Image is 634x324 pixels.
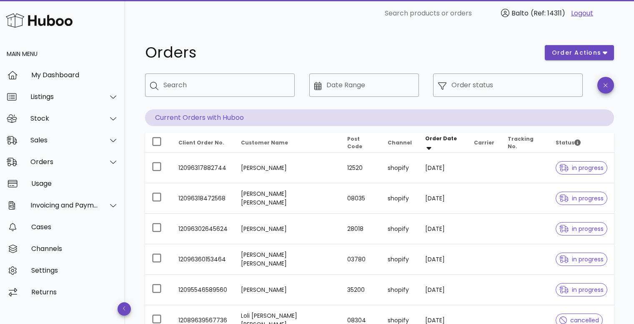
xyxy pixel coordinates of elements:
td: 28018 [341,214,381,244]
td: shopify [381,275,418,305]
span: Carrier [474,139,494,146]
h1: Orders [145,45,535,60]
div: Invoicing and Payments [30,201,98,209]
th: Status [549,133,614,153]
span: Post Code [347,135,362,150]
th: Tracking No. [501,133,549,153]
p: Current Orders with Huboo [145,109,614,126]
div: Usage [31,180,118,187]
td: shopify [381,153,418,183]
th: Post Code [341,133,381,153]
td: shopify [381,183,418,214]
td: [PERSON_NAME] [234,214,341,244]
span: order actions [551,48,601,57]
th: Channel [381,133,418,153]
td: [PERSON_NAME] [PERSON_NAME] [234,244,341,275]
td: [DATE] [418,244,467,275]
span: in progress [559,195,604,201]
th: Client Order No. [172,133,234,153]
th: Carrier [467,133,501,153]
td: shopify [381,244,418,275]
span: cancelled [559,317,599,323]
div: My Dashboard [31,71,118,79]
span: Tracking No. [508,135,534,150]
span: in progress [559,165,604,171]
span: in progress [559,287,604,293]
td: [DATE] [418,214,467,244]
td: [PERSON_NAME] [234,153,341,183]
span: Balto [511,8,529,18]
span: in progress [559,226,604,232]
td: shopify [381,214,418,244]
div: Returns [31,288,118,296]
td: 12096317882744 [172,153,234,183]
div: Channels [31,245,118,253]
div: Settings [31,266,118,274]
td: 12096318472568 [172,183,234,214]
td: 03780 [341,244,381,275]
td: 12095546589560 [172,275,234,305]
td: 12096302645624 [172,214,234,244]
th: Customer Name [234,133,341,153]
th: Order Date: Sorted descending. Activate to remove sorting. [418,133,467,153]
img: Huboo Logo [6,11,73,29]
td: 35200 [341,275,381,305]
span: in progress [559,256,604,262]
a: Logout [571,8,593,18]
span: Channel [388,139,412,146]
span: Customer Name [241,139,288,146]
button: order actions [545,45,614,60]
td: 12096360153464 [172,244,234,275]
span: Order Date [425,135,457,142]
div: Cases [31,223,118,231]
td: [DATE] [418,183,467,214]
span: Client Order No. [178,139,224,146]
div: Listings [30,93,98,101]
div: Sales [30,136,98,144]
td: 12520 [341,153,381,183]
td: [PERSON_NAME] [234,275,341,305]
td: 08035 [341,183,381,214]
td: [DATE] [418,275,467,305]
span: Status [556,139,581,146]
td: [DATE] [418,153,467,183]
div: Stock [30,114,98,122]
td: [PERSON_NAME] [PERSON_NAME] [234,183,341,214]
span: (Ref: 14311) [531,8,565,18]
div: Orders [30,158,98,166]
